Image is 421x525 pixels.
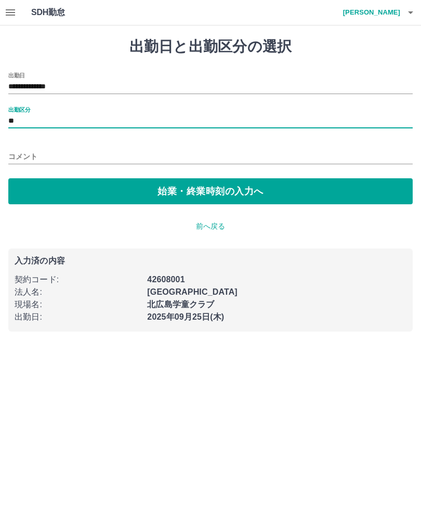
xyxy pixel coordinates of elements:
[8,178,413,204] button: 始業・終業時刻の入力へ
[8,71,25,79] label: 出勤日
[15,298,141,311] p: 現場名 :
[15,286,141,298] p: 法人名 :
[147,312,224,321] b: 2025年09月25日(木)
[147,287,238,296] b: [GEOGRAPHIC_DATA]
[147,275,185,284] b: 42608001
[8,221,413,232] p: 前へ戻る
[8,106,30,113] label: 出勤区分
[147,300,214,309] b: 北広島学童クラブ
[15,273,141,286] p: 契約コード :
[15,257,406,265] p: 入力済の内容
[15,311,141,323] p: 出勤日 :
[8,38,413,56] h1: 出勤日と出勤区分の選択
